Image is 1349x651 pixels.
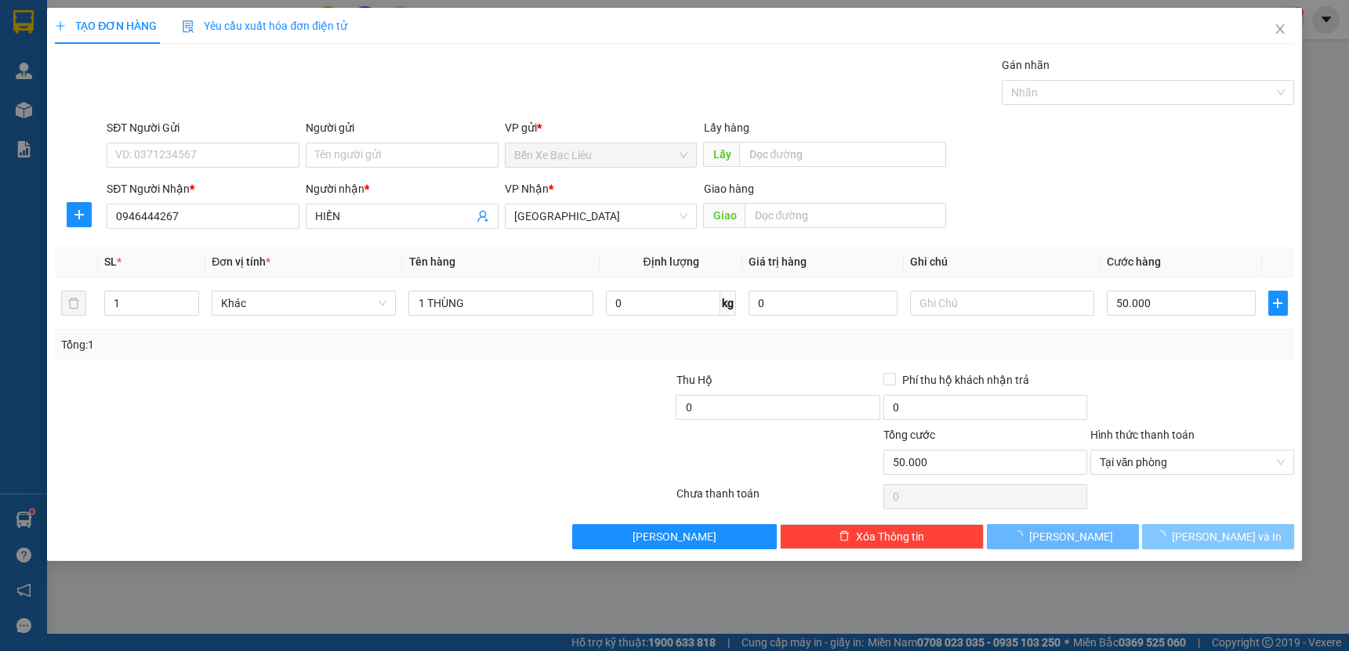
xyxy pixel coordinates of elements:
span: Khác [221,291,386,315]
span: kg [720,291,736,316]
button: plus [67,202,92,227]
input: Ghi Chú [910,291,1094,316]
span: plus [55,20,66,31]
img: icon [182,20,194,33]
span: Tổng cước [883,429,935,441]
div: Người nhận [306,180,499,197]
span: Tại văn phòng [1100,450,1285,474]
span: Thu Hộ [676,374,712,386]
input: Dọc đường [739,142,945,167]
div: Tổng: 1 [61,336,521,353]
span: Giao hàng [703,183,753,195]
span: plus [67,208,91,221]
div: SĐT Người Nhận [107,180,299,197]
button: delete [61,291,86,316]
span: [PERSON_NAME] [1029,528,1113,545]
span: Phí thu hộ khách nhận trả [896,371,1035,389]
button: deleteXóa Thông tin [780,524,984,549]
div: VP gửi [505,119,698,136]
span: plus [1269,297,1287,309]
div: Người gửi [306,119,499,136]
span: SL [104,255,117,268]
button: [PERSON_NAME] [987,524,1139,549]
button: [PERSON_NAME] và In [1142,524,1294,549]
span: Sài Gòn [514,204,688,228]
button: [PERSON_NAME] [572,524,776,549]
span: Lấy [703,142,739,167]
span: [PERSON_NAME] và In [1172,528,1282,545]
span: delete [839,530,850,543]
span: user-add [477,210,489,222]
div: Chưa thanh toán [674,485,881,512]
th: Ghi chú [904,247,1101,277]
span: Bến Xe Bạc Liêu [514,143,688,167]
span: loading [1012,530,1029,541]
span: VP Nhận [505,183,549,195]
span: Giá trị hàng [749,255,807,268]
span: Xóa Thông tin [856,528,924,545]
input: VD: Bàn, Ghế [408,291,593,316]
input: Dọc đường [745,203,945,228]
span: Lấy hàng [703,121,749,134]
span: Tên hàng [408,255,455,268]
span: Định lượng [643,255,698,268]
span: close [1274,23,1286,35]
label: Gán nhãn [1002,59,1050,71]
label: Hình thức thanh toán [1090,429,1195,441]
span: [PERSON_NAME] [633,528,716,545]
div: SĐT Người Gửi [107,119,299,136]
span: Cước hàng [1107,255,1161,268]
input: 0 [749,291,898,316]
span: Yêu cầu xuất hóa đơn điện tử [182,20,347,32]
span: Đơn vị tính [212,255,270,268]
span: loading [1155,530,1172,541]
span: Giao [703,203,745,228]
button: plus [1268,291,1288,316]
span: TẠO ĐƠN HÀNG [55,20,157,32]
button: Close [1258,8,1302,52]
